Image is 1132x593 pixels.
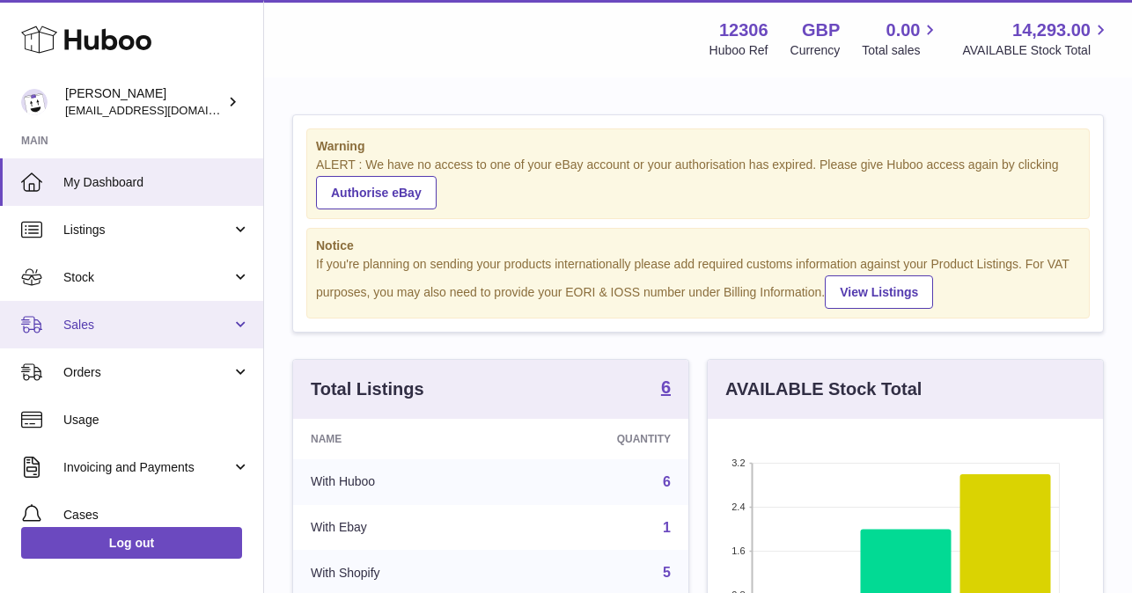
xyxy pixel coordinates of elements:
span: 14,293.00 [1012,18,1091,42]
div: [PERSON_NAME] [65,85,224,119]
span: Usage [63,412,250,428]
a: Authorise eBay [316,176,437,209]
a: 14,293.00 AVAILABLE Stock Total [962,18,1111,59]
span: [EMAIL_ADDRESS][DOMAIN_NAME] [65,103,259,117]
a: 6 [663,474,671,489]
a: 5 [663,565,671,580]
text: 3.2 [731,458,745,468]
span: AVAILABLE Stock Total [962,42,1111,59]
h3: AVAILABLE Stock Total [725,377,922,401]
th: Quantity [506,419,688,459]
a: 0.00 Total sales [862,18,940,59]
div: Huboo Ref [709,42,768,59]
th: Name [293,419,506,459]
span: Cases [63,507,250,523]
img: hello@otect.co [21,89,48,115]
text: 1.6 [731,545,745,556]
span: Orders [63,364,232,381]
text: 2.4 [731,501,745,512]
div: Currency [790,42,841,59]
td: With Huboo [293,459,506,505]
span: Listings [63,222,232,238]
strong: GBP [802,18,840,42]
strong: Warning [316,138,1080,155]
a: 1 [663,520,671,535]
div: If you're planning on sending your products internationally please add required customs informati... [316,256,1080,309]
a: Log out [21,527,242,559]
a: View Listings [825,275,933,309]
span: 0.00 [886,18,921,42]
span: Sales [63,317,232,333]
span: Total sales [862,42,940,59]
span: Invoicing and Payments [63,459,232,476]
a: 6 [661,378,671,399]
strong: 12306 [719,18,768,42]
span: My Dashboard [63,174,250,191]
span: Stock [63,269,232,286]
td: With Ebay [293,505,506,551]
h3: Total Listings [311,377,424,401]
div: ALERT : We have no access to one of your eBay account or your authorisation has expired. Please g... [316,157,1080,209]
strong: Notice [316,238,1080,254]
strong: 6 [661,378,671,396]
